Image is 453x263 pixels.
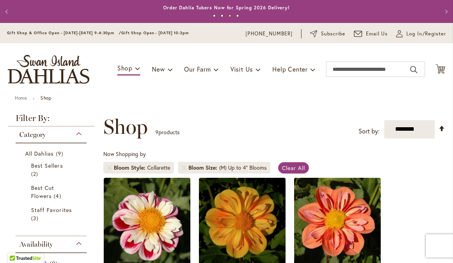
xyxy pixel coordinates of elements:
span: Best Sellers [31,162,63,169]
span: Help Center [272,65,308,73]
span: Gift Shop Open - [DATE] 10-3pm [121,30,189,35]
div: (M) Up to 4" Blooms [219,164,267,172]
a: Remove Bloom Size (M) Up to 4" Blooms [182,165,186,170]
span: Category [19,130,46,139]
span: Our Farm [184,65,211,73]
button: 1 of 4 [213,14,216,17]
a: Subscribe [310,30,345,38]
span: Bloom Style [114,164,147,172]
span: Subscribe [321,30,345,38]
a: Best Cut Flowers [31,184,73,200]
p: products [155,126,179,139]
div: Collarette [147,164,170,172]
button: Next [437,4,453,19]
span: Staff Favorites [31,206,72,214]
span: Visit Us [230,65,253,73]
button: 3 of 4 [228,14,231,17]
label: Sort by: [359,124,380,139]
a: All Dahlias [25,149,79,158]
button: 4 of 4 [236,14,239,17]
button: 2 of 4 [221,14,223,17]
span: Shop [103,115,148,139]
span: Best Cut Flowers [31,184,54,200]
strong: Filter By: [8,114,94,126]
span: All Dahlias [25,150,54,157]
span: Log In/Register [406,30,446,38]
span: 9 [56,149,65,158]
a: Order Dahlia Tubers Now for Spring 2026 Delivery! [163,5,290,11]
a: Remove Bloom Style Collarette [107,165,112,170]
a: Log In/Register [396,30,446,38]
a: Best Sellers [31,161,73,178]
span: Bloom Size [188,164,219,172]
a: [PHONE_NUMBER] [246,30,293,38]
strong: Shop [40,95,51,101]
a: Clear All [278,162,309,174]
iframe: Launch Accessibility Center [6,235,28,257]
span: Email Us [366,30,388,38]
span: Shop [117,64,132,72]
span: Now Shopping by [103,150,146,158]
a: Staff Favorites [31,206,73,222]
span: Gift Shop & Office Open - [DATE]-[DATE] 9-4:30pm / [7,30,121,35]
span: New [152,65,165,73]
span: 2 [31,170,40,178]
a: Email Us [354,30,388,38]
a: store logo [8,55,89,84]
span: Clear All [282,164,305,172]
span: 9 [155,128,159,136]
span: Availability [19,240,53,249]
a: Home [15,95,27,101]
span: 4 [54,192,63,200]
span: 3 [31,214,40,222]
